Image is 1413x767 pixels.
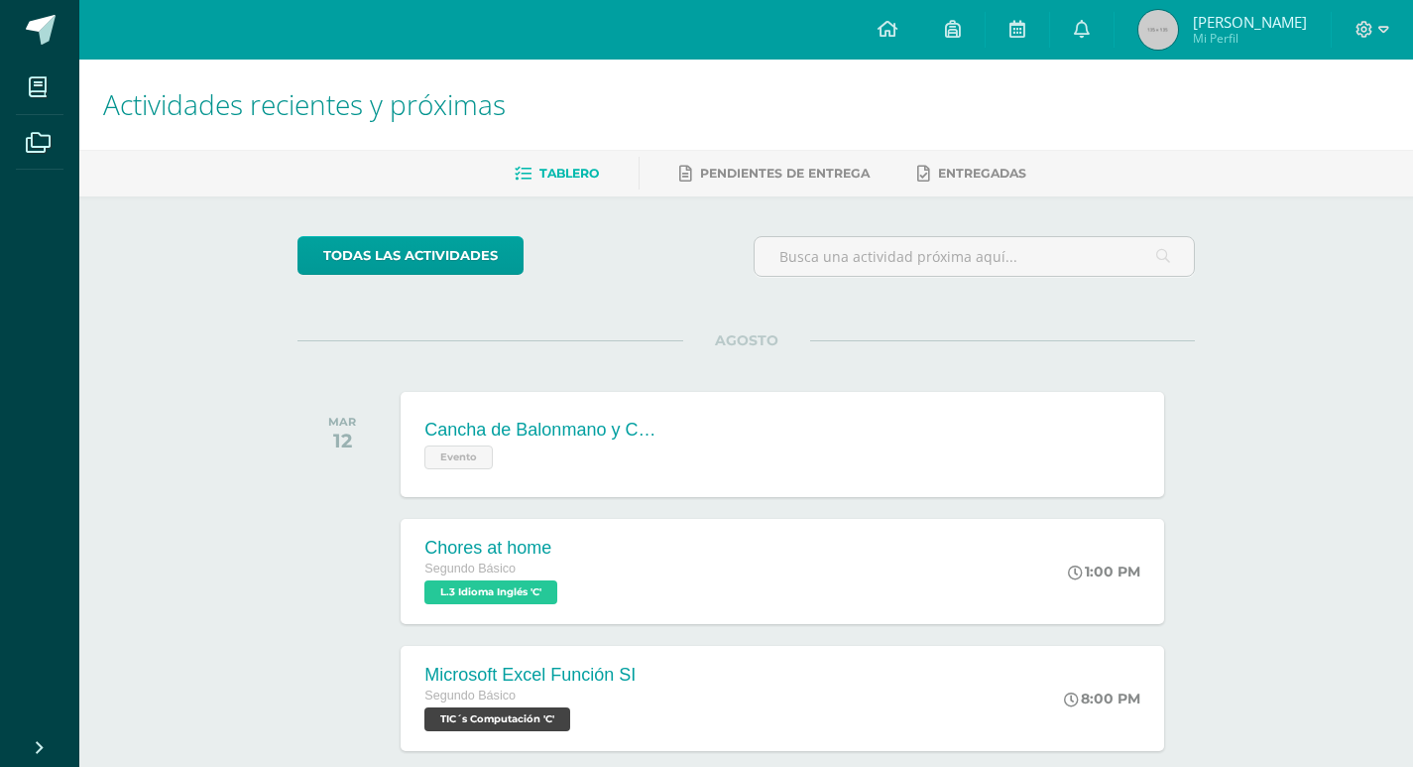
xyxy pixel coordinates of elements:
[917,158,1026,190] a: Entregadas
[515,158,599,190] a: Tablero
[1193,12,1307,32] span: [PERSON_NAME]
[1138,10,1178,50] img: 9ebedb0ff532a1507b9b02654ee795af.png
[700,166,870,181] span: Pendientes de entrega
[683,331,810,349] span: AGOSTO
[424,446,493,469] span: Evento
[1064,690,1140,707] div: 8:00 PM
[539,166,599,181] span: Tablero
[297,236,524,275] a: todas las Actividades
[424,420,662,441] div: Cancha de Balonmano y Contenido
[424,707,570,731] span: TIC´s Computación 'C'
[679,158,870,190] a: Pendientes de entrega
[1193,30,1307,47] span: Mi Perfil
[328,429,356,452] div: 12
[755,237,1194,276] input: Busca una actividad próxima aquí...
[328,415,356,429] div: MAR
[938,166,1026,181] span: Entregadas
[424,562,516,575] span: Segundo Básico
[424,689,516,703] span: Segundo Básico
[103,85,506,123] span: Actividades recientes y próximas
[1068,563,1140,580] div: 1:00 PM
[424,665,636,686] div: Microsoft Excel Función SI
[424,580,557,604] span: L.3 Idioma Inglés 'C'
[424,538,562,559] div: Chores at home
